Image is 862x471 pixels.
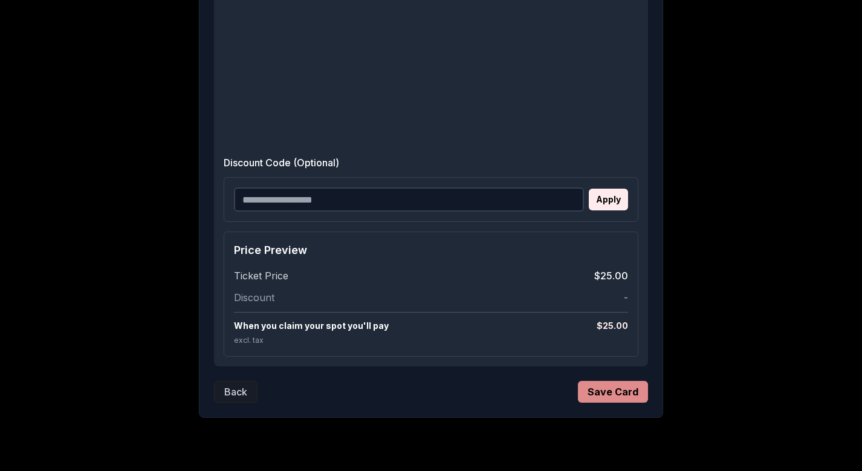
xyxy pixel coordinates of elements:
button: Apply [589,189,628,210]
span: excl. tax [234,336,264,345]
span: Discount [234,290,274,305]
label: Discount Code (Optional) [224,155,638,170]
span: - [624,290,628,305]
h4: Price Preview [234,242,628,259]
span: $ 25.00 [597,320,628,332]
span: $25.00 [594,268,628,283]
button: Save Card [578,381,648,403]
span: When you claim your spot you'll pay [234,320,389,332]
button: Back [214,381,258,403]
span: Ticket Price [234,268,288,283]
